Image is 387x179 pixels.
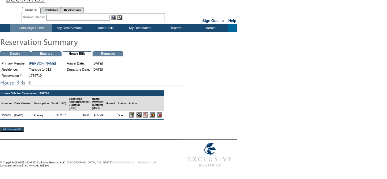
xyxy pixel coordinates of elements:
td: Total (USD) [50,96,67,111]
td: Concierge Reimbursement Subtotal (USD) [67,96,91,111]
a: PRIVACY POLICY [113,161,135,164]
td: Requests [93,51,123,56]
a: [PERSON_NAME] [29,62,56,65]
td: Trailside 14012 [28,67,57,72]
td: Admin [192,24,228,32]
a: Reservations [61,7,84,13]
a: Help [228,19,236,23]
td: Ramp Payment Subtotal (USD) [91,96,105,111]
td: My Destination [122,24,157,32]
input: View [136,112,142,117]
td: $404.89 [91,111,105,119]
td: $425.13 [50,111,67,119]
div: Member Name: [23,15,46,20]
td: Arrival Date: [66,61,91,66]
img: Reservations [117,15,122,20]
input: Edit [129,112,134,117]
td: 258833 [0,111,13,119]
img: Exclusive Resorts [182,140,237,170]
td: [DATE] [13,111,33,119]
img: View [111,15,116,20]
td: Primary [33,111,50,119]
td: Notes? [105,96,117,111]
td: Primary Member: [1,61,28,66]
td: Open [116,111,127,119]
td: 1759710 [28,73,57,78]
td: My Reservations [52,24,87,32]
td: Number [0,96,13,111]
a: Sign Out [202,19,218,23]
td: $0.00 [67,111,91,119]
td: Itinerary [31,51,61,56]
a: TERMS OF USE [138,161,157,164]
td: House Bills [87,24,122,32]
td: [DATE] [91,67,104,72]
td: Reports [157,24,192,32]
td: Action [127,96,164,111]
td: [DATE] [91,61,104,66]
td: Reservation #: [1,73,28,78]
td: Departure Date: [66,67,91,72]
img: b_pdf.gif [143,112,148,117]
input: Delete [157,112,162,117]
a: Members [22,7,41,13]
td: Status [116,96,127,111]
td: Description [33,96,50,111]
td: Concierge Home [10,24,52,32]
input: Submit for Processing [150,112,155,117]
td: Date Created [13,96,33,111]
td: Residence: [1,67,28,72]
td: House Bills for Reservation 1759710 [0,91,164,96]
td: House Bills [62,51,92,56]
span: :: [222,19,224,23]
a: Residences [40,7,61,13]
